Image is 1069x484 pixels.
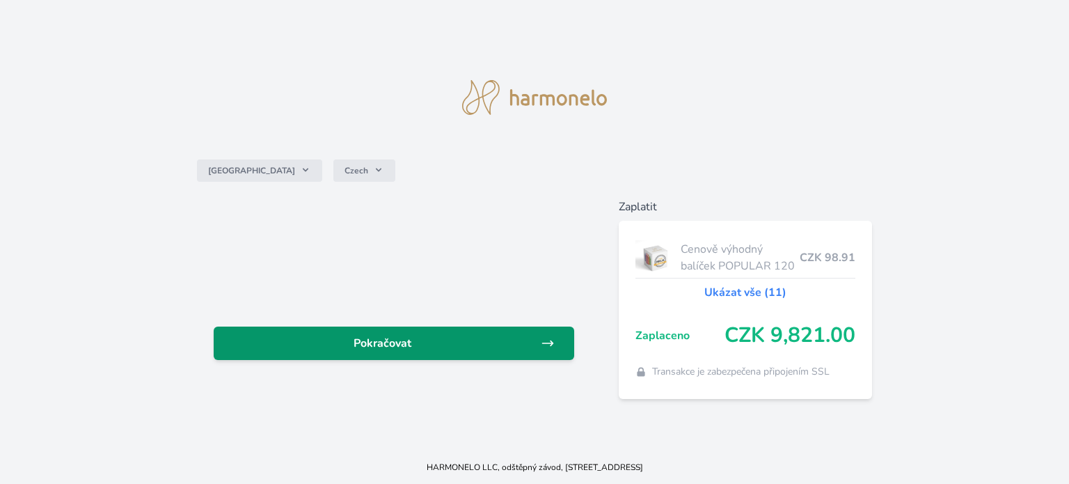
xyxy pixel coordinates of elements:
button: Czech [333,159,395,182]
span: Czech [345,165,368,176]
a: Pokračovat [214,327,574,360]
h6: Zaplatit [619,198,872,215]
span: [GEOGRAPHIC_DATA] [208,165,295,176]
img: popular.jpg [635,240,675,275]
span: CZK 9,821.00 [724,323,855,348]
img: logo.svg [462,80,607,115]
a: Ukázat vše (11) [704,284,786,301]
span: Zaplaceno [635,327,724,344]
span: Cenově výhodný balíček POPULAR 120 [681,241,800,274]
span: Transakce je zabezpečena připojením SSL [652,365,830,379]
button: [GEOGRAPHIC_DATA] [197,159,322,182]
span: CZK 98.91 [800,249,855,266]
span: Pokračovat [225,335,541,352]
